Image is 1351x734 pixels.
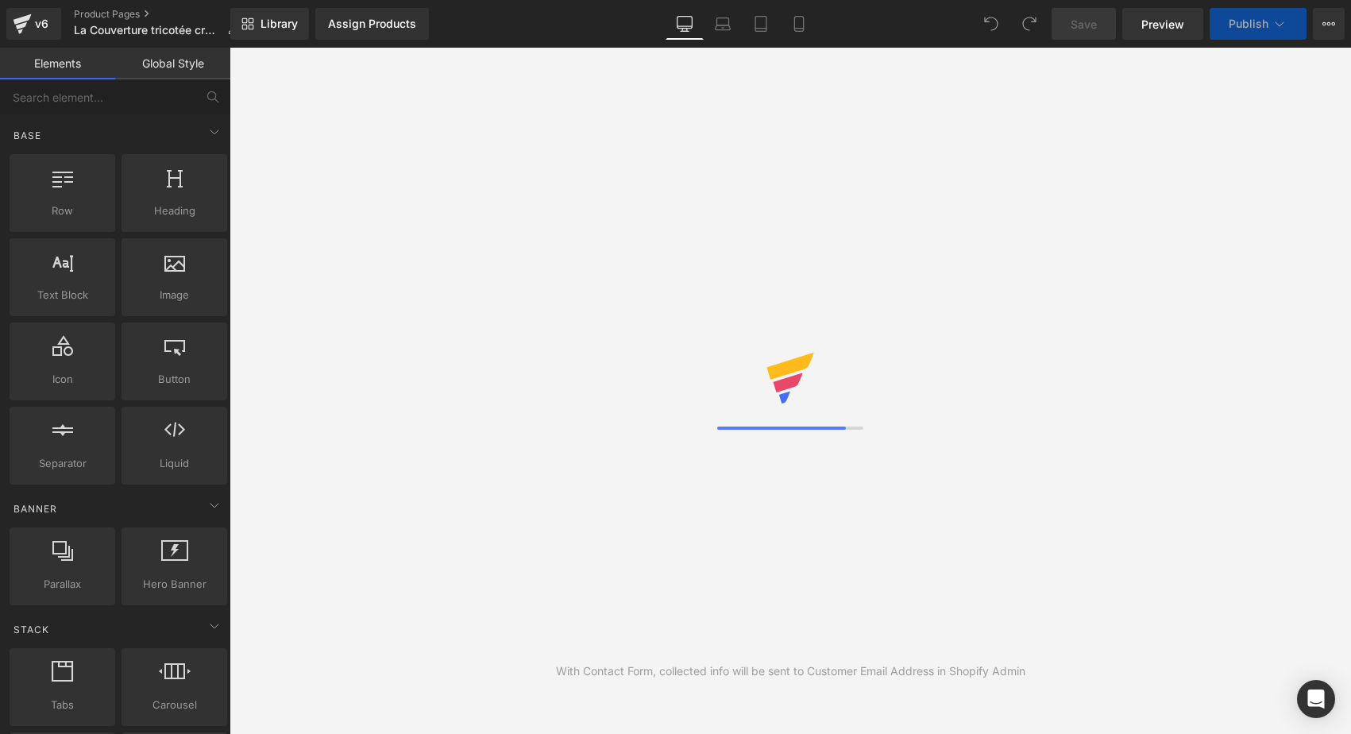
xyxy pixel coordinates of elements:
a: Preview [1122,8,1203,40]
span: Library [261,17,298,31]
span: Stack [12,622,51,637]
span: Text Block [14,287,110,303]
span: Heading [126,203,222,219]
span: Liquid [126,455,222,472]
span: Image [126,287,222,303]
a: v6 [6,8,61,40]
span: Publish [1229,17,1268,30]
span: Base [12,128,43,143]
a: Desktop [666,8,704,40]
div: Open Intercom Messenger [1297,680,1335,718]
span: Banner [12,501,59,516]
button: Publish [1210,8,1307,40]
span: Button [126,371,222,388]
div: v6 [32,14,52,34]
a: Tablet [742,8,780,40]
span: Separator [14,455,110,472]
span: Icon [14,371,110,388]
span: La Couverture tricotée crème [74,24,221,37]
span: Save [1071,16,1097,33]
a: Global Style [115,48,230,79]
span: Tabs [14,697,110,713]
span: Row [14,203,110,219]
a: Mobile [780,8,818,40]
button: Redo [1013,8,1045,40]
span: Parallax [14,576,110,593]
a: Laptop [704,8,742,40]
span: Preview [1141,16,1184,33]
div: With Contact Form, collected info will be sent to Customer Email Address in Shopify Admin [556,663,1025,680]
a: Product Pages [74,8,251,21]
a: New Library [230,8,309,40]
button: More [1313,8,1345,40]
span: Carousel [126,697,222,713]
span: Hero Banner [126,576,222,593]
div: Assign Products [328,17,416,30]
button: Undo [975,8,1007,40]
